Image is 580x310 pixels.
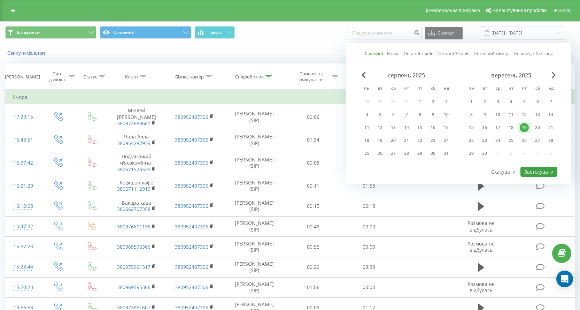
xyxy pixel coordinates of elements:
abbr: п’ятниця [415,84,425,94]
div: 29 [415,149,424,158]
div: сб 2 серп 2025 р. [426,97,440,107]
td: 00:49 [341,104,397,130]
div: 20 [533,123,542,132]
a: 380952407306 [175,243,208,250]
td: 00:00 [341,237,397,257]
a: 380969595366 [117,284,150,290]
div: вт 30 вер 2025 р. [478,148,491,159]
div: ср 20 серп 2025 р. [387,135,400,146]
div: 25 [362,149,371,158]
div: 28 [402,149,411,158]
span: Реферальна програма [429,8,480,13]
div: 3 [493,97,502,106]
div: вт 23 вер 2025 р. [478,135,491,146]
button: Всі дзвінки [5,26,96,39]
div: нд 21 вер 2025 р. [544,122,557,133]
abbr: неділя [546,84,556,94]
td: 01:06 [285,277,341,297]
div: сб 6 вер 2025 р. [531,97,544,107]
td: Чала Алла [108,130,165,150]
div: вт 26 серп 2025 р. [373,148,387,159]
div: 16 [480,123,489,132]
div: чт 14 серп 2025 р. [400,122,413,133]
div: 2 [428,97,438,106]
a: 380952407306 [175,136,208,143]
div: [PERSON_NAME] [5,74,40,80]
input: Пошук за номером [348,27,422,39]
abbr: субота [428,84,438,94]
div: 30 [480,149,489,158]
div: ср 24 вер 2025 р. [491,135,504,146]
a: 380952407306 [175,159,208,166]
td: Мюлей [PERSON_NAME] [108,104,165,130]
div: вт 16 вер 2025 р. [478,122,491,133]
div: Тривалість очікування [293,71,330,83]
div: 16 [428,123,438,132]
div: вт 5 серп 2025 р. [373,109,387,120]
div: нд 17 серп 2025 р. [440,122,453,133]
div: ср 10 вер 2025 р. [491,109,504,120]
a: Останні 30 днів [438,50,470,57]
div: чт 11 вер 2025 р. [504,109,518,120]
td: [PERSON_NAME] (SIP) [223,217,286,237]
div: 5 [520,97,529,106]
td: 00:00 [341,277,397,297]
div: вт 9 вер 2025 р. [478,109,491,120]
div: 31 [442,149,451,158]
div: 9 [480,110,489,119]
div: 17 [493,123,502,132]
div: пн 11 серп 2025 р. [360,122,373,133]
div: пт 1 серп 2025 р. [413,97,426,107]
div: 19 [520,123,529,132]
div: 16:12:08 [13,199,34,213]
td: 00:00 [341,217,397,237]
a: 380952407306 [175,203,208,209]
div: 29 [467,149,476,158]
td: [PERSON_NAME] (SIP) [223,196,286,216]
div: чт 4 вер 2025 р. [504,97,518,107]
a: Сьогодні [365,50,383,57]
a: 380976601136 [117,223,150,230]
div: 15:47:32 [13,220,34,233]
div: 17 [442,123,451,132]
div: 6 [533,97,542,106]
button: Основний [100,26,191,39]
td: [PERSON_NAME] (SIP) [223,104,286,130]
button: Графік [195,26,235,39]
abbr: п’ятниця [519,84,529,94]
td: [PERSON_NAME] (SIP) [223,277,286,297]
div: вт 19 серп 2025 р. [373,135,387,146]
div: нд 28 вер 2025 р. [544,135,557,146]
td: Подільський м'ясокомбінат [108,150,165,176]
div: сб 30 серп 2025 р. [426,148,440,159]
a: 380975991317 [117,264,150,270]
a: 380954287939 [117,140,150,146]
td: 03:39 [341,257,397,277]
div: вт 12 серп 2025 р. [373,122,387,133]
div: пн 25 серп 2025 р. [360,148,373,159]
abbr: вівторок [375,84,385,94]
div: Бізнес номер [175,74,204,80]
div: чт 25 вер 2025 р. [504,135,518,146]
div: 7 [402,110,411,119]
div: пн 1 вер 2025 р. [465,97,478,107]
div: 22 [467,136,476,145]
div: 8 [467,110,476,119]
div: сб 23 серп 2025 р. [426,135,440,146]
div: 13 [389,123,398,132]
abbr: четвер [401,84,412,94]
span: Next Month [552,72,556,78]
div: 23 [428,136,438,145]
div: чт 18 вер 2025 р. [504,122,518,133]
div: нд 24 серп 2025 р. [440,135,453,146]
div: серпень 2025 [360,72,453,79]
div: пн 22 вер 2025 р. [465,135,478,146]
a: 380671112919 [117,186,150,192]
abbr: середа [493,84,503,94]
td: 00:00 [341,150,397,176]
a: 380952407306 [175,223,208,230]
div: 24 [442,136,451,145]
td: Вчора [6,90,575,104]
div: 17:29:15 [13,110,34,124]
span: Вихід [558,8,571,13]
